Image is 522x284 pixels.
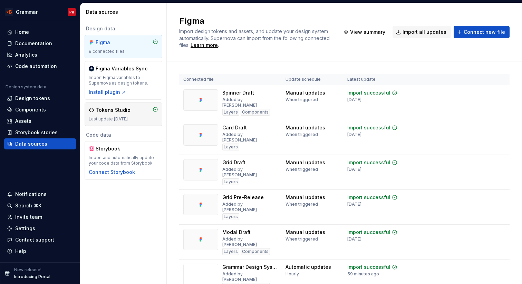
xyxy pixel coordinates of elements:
div: Design data [85,25,162,32]
a: Settings [4,223,76,234]
div: [DATE] [347,132,361,137]
div: Components [241,109,270,116]
div: Layers [222,178,239,185]
div: Import Figma variables to Supernova as design tokens. [89,75,158,86]
div: When triggered [286,132,318,137]
div: Import successful [347,159,390,166]
a: Data sources [4,138,76,149]
button: Import all updates [393,26,451,38]
div: Hourly [286,271,299,277]
span: . [190,43,219,48]
a: Learn more [191,42,218,49]
span: View summary [350,29,385,36]
div: When triggered [286,97,318,102]
div: Design system data [6,84,46,90]
div: Help [15,248,26,255]
div: Invite team [15,214,42,221]
div: Manual updates [286,194,325,201]
a: Figma8 connected files [85,35,162,58]
div: Components [241,248,270,255]
button: View summary [340,26,390,38]
div: Layers [222,144,239,150]
div: Storybook stories [15,129,58,136]
div: Added by [PERSON_NAME] [222,236,277,247]
div: Last update [DATE] [89,116,158,122]
div: Documentation [15,40,52,47]
span: Import all updates [403,29,446,36]
div: Automatic updates [286,264,331,271]
div: Contact support [15,236,54,243]
button: Notifications [4,189,76,200]
div: [DATE] [347,167,361,172]
div: Manual updates [286,229,325,236]
div: Import successful [347,229,390,236]
div: Storybook [96,145,129,152]
div: When triggered [286,202,318,207]
button: Connect new file [454,26,510,38]
button: Install plugin [89,89,126,96]
div: Grid Pre-Release [222,194,264,201]
a: Documentation [4,38,76,49]
span: Connect new file [464,29,505,36]
a: StorybookImport and automatically update your code data from Storybook.Connect Storybook [85,141,162,180]
span: Import design tokens and assets, and update your design system automatically. Supernova can impor... [179,28,331,48]
div: Settings [15,225,35,232]
div: Data sources [86,9,164,16]
a: Code automation [4,61,76,72]
button: Contact support [4,234,76,245]
h2: Figma [179,16,332,27]
div: Search ⌘K [15,202,41,209]
a: Design tokens [4,93,76,104]
div: Home [15,29,29,36]
div: Added by [PERSON_NAME] [222,132,277,143]
th: Latest update [343,74,409,85]
div: Notifications [15,191,47,198]
div: Modal Draft [222,229,251,236]
div: Layers [222,248,239,255]
div: Figma [96,39,129,46]
div: 8 connected files [89,49,158,54]
a: Assets [4,116,76,127]
div: Import successful [347,124,390,131]
div: Manual updates [286,89,325,96]
img: 511e36ff-dc14-451f-a332-5fc94f1a056d.png [5,8,13,16]
div: When triggered [286,167,318,172]
div: Manual updates [286,124,325,131]
div: Assets [15,118,31,125]
button: Connect Storybook [89,169,135,176]
div: Analytics [15,51,37,58]
a: Invite team [4,212,76,223]
div: Grammar [16,9,38,16]
p: Introducing Portal [14,274,50,280]
div: [DATE] [347,236,361,242]
div: Components [15,106,46,113]
div: Layers [222,213,239,220]
a: Tokens StudioLast update [DATE] [85,102,162,126]
div: When triggered [286,236,318,242]
th: Connected file [179,74,281,85]
div: Grammar Design System [222,264,277,271]
div: Tokens Studio [96,107,130,114]
div: Manual updates [286,159,325,166]
div: Data sources [15,140,47,147]
div: Figma Variables Sync [96,65,147,72]
div: Added by [PERSON_NAME] [222,167,277,178]
th: Update schedule [281,74,344,85]
div: PR [69,9,74,15]
div: Spinner Draft [222,89,254,96]
a: Analytics [4,49,76,60]
div: Added by [PERSON_NAME] [222,271,277,282]
div: Added by [PERSON_NAME] [222,97,277,108]
button: Help [4,246,76,257]
div: Import and automatically update your code data from Storybook. [89,155,158,166]
a: Home [4,27,76,38]
div: Grid Draft [222,159,245,166]
div: Import successful [347,264,390,271]
p: New release! [14,267,41,273]
div: Layers [222,109,239,116]
div: Added by [PERSON_NAME] [222,202,277,213]
a: Components [4,104,76,115]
